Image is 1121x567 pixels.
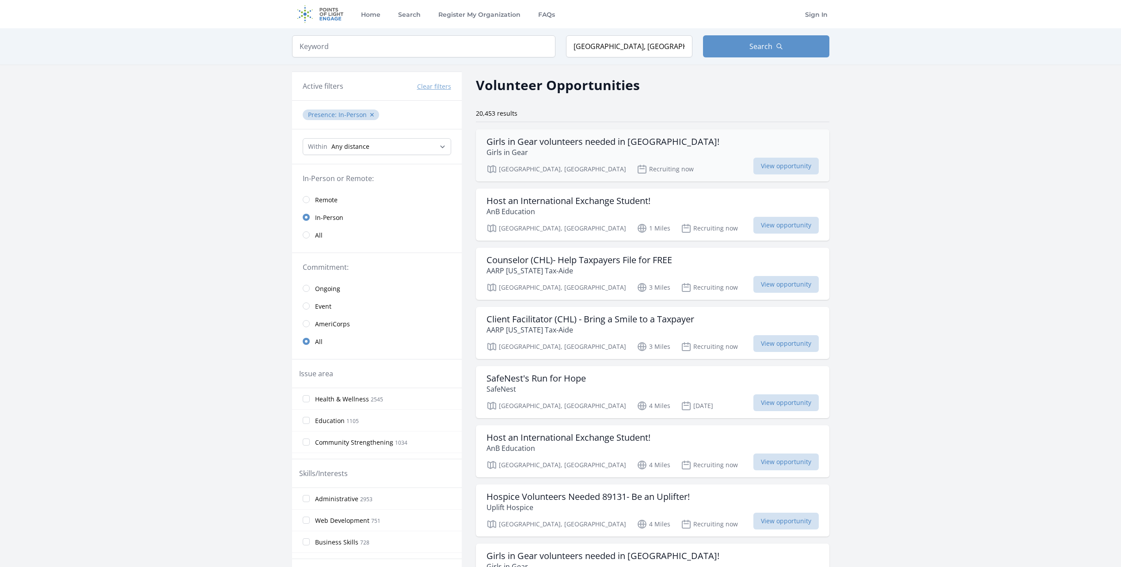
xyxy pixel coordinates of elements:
a: Remote [292,191,462,208]
span: View opportunity [753,513,819,529]
p: 4 Miles [637,460,670,470]
p: [GEOGRAPHIC_DATA], [GEOGRAPHIC_DATA] [486,164,626,174]
span: AmeriCorps [315,320,350,329]
span: View opportunity [753,335,819,352]
p: 4 Miles [637,519,670,529]
span: All [315,231,323,240]
p: AnB Education [486,206,650,217]
span: 20,453 results [476,109,517,117]
span: Presence : [308,110,338,119]
a: Event [292,297,462,315]
span: Web Development [315,516,369,525]
p: Recruiting now [637,164,694,174]
span: 1034 [395,439,407,446]
p: [GEOGRAPHIC_DATA], [GEOGRAPHIC_DATA] [486,401,626,411]
p: AARP [US_STATE] Tax-Aide [486,265,672,276]
span: Community Strengthening [315,438,393,447]
h3: Host an International Exchange Student! [486,432,650,443]
span: In-Person [338,110,367,119]
span: Education [315,416,345,425]
p: [GEOGRAPHIC_DATA], [GEOGRAPHIC_DATA] [486,282,626,293]
span: Ongoing [315,284,340,293]
p: Recruiting now [681,341,738,352]
h3: Active filters [303,81,343,91]
span: Business Skills [315,538,358,547]
span: View opportunity [753,394,819,411]
h3: Client Facilitator (CHL) - Bring a Smile to a Taxpayer [486,314,694,325]
input: Health & Wellness 2545 [303,395,310,402]
a: Hospice Volunteers Needed 89131- Be an Uplifter! Uplift Hospice [GEOGRAPHIC_DATA], [GEOGRAPHIC_DA... [476,484,829,537]
a: Host an International Exchange Student! AnB Education [GEOGRAPHIC_DATA], [GEOGRAPHIC_DATA] 1 Mile... [476,189,829,241]
p: Uplift Hospice [486,502,690,513]
input: Education 1105 [303,417,310,424]
a: Host an International Exchange Student! AnB Education [GEOGRAPHIC_DATA], [GEOGRAPHIC_DATA] 4 Mile... [476,425,829,477]
h3: Girls in Gear volunteers needed in [GEOGRAPHIC_DATA]! [486,551,719,561]
h3: Girls in Gear volunteers needed in [GEOGRAPHIC_DATA]! [486,136,719,147]
button: Search [703,35,829,57]
p: [DATE] [681,401,713,411]
p: [GEOGRAPHIC_DATA], [GEOGRAPHIC_DATA] [486,519,626,529]
p: 4 Miles [637,401,670,411]
p: 3 Miles [637,282,670,293]
input: Keyword [292,35,555,57]
span: 1105 [346,417,359,425]
p: Recruiting now [681,282,738,293]
p: SafeNest [486,384,586,394]
p: [GEOGRAPHIC_DATA], [GEOGRAPHIC_DATA] [486,341,626,352]
span: Event [315,302,331,311]
p: Recruiting now [681,223,738,234]
h3: Counselor (CHL)- Help Taxpayers File for FREE [486,255,672,265]
a: SafeNest's Run for Hope SafeNest [GEOGRAPHIC_DATA], [GEOGRAPHIC_DATA] 4 Miles [DATE] View opportu... [476,366,829,418]
a: In-Person [292,208,462,226]
p: AARP [US_STATE] Tax-Aide [486,325,694,335]
span: Administrative [315,495,358,503]
h3: SafeNest's Run for Hope [486,373,586,384]
span: 2545 [371,396,383,403]
input: Web Development 751 [303,517,310,524]
p: [GEOGRAPHIC_DATA], [GEOGRAPHIC_DATA] [486,460,626,470]
legend: Commitment: [303,262,451,272]
legend: In-Person or Remote: [303,173,451,184]
h3: Host an International Exchange Student! [486,196,650,206]
span: Remote [315,196,338,204]
legend: Issue area [299,368,333,379]
input: Community Strengthening 1034 [303,438,310,446]
p: [GEOGRAPHIC_DATA], [GEOGRAPHIC_DATA] [486,223,626,234]
span: 751 [371,517,380,525]
span: View opportunity [753,158,819,174]
span: Health & Wellness [315,395,369,404]
input: Administrative 2953 [303,495,310,502]
p: 1 Miles [637,223,670,234]
a: AmeriCorps [292,315,462,333]
p: Recruiting now [681,460,738,470]
span: View opportunity [753,454,819,470]
button: ✕ [369,110,375,119]
span: Search [749,41,772,52]
a: Ongoing [292,280,462,297]
a: All [292,333,462,350]
a: Girls in Gear volunteers needed in [GEOGRAPHIC_DATA]! Girls in Gear [GEOGRAPHIC_DATA], [GEOGRAPHI... [476,129,829,181]
span: All [315,337,323,346]
p: 3 Miles [637,341,670,352]
p: Recruiting now [681,519,738,529]
a: Counselor (CHL)- Help Taxpayers File for FREE AARP [US_STATE] Tax-Aide [GEOGRAPHIC_DATA], [GEOGRA... [476,248,829,300]
input: Business Skills 728 [303,538,310,545]
h2: Volunteer Opportunities [476,75,640,95]
p: Girls in Gear [486,147,719,158]
legend: Skills/Interests [299,468,348,479]
input: Location [566,35,692,57]
span: 728 [360,539,369,546]
select: Search Radius [303,138,451,155]
p: AnB Education [486,443,650,454]
a: All [292,226,462,244]
a: Client Facilitator (CHL) - Bring a Smile to a Taxpayer AARP [US_STATE] Tax-Aide [GEOGRAPHIC_DATA]... [476,307,829,359]
span: View opportunity [753,217,819,234]
span: View opportunity [753,276,819,293]
h3: Hospice Volunteers Needed 89131- Be an Uplifter! [486,491,690,502]
button: Clear filters [417,82,451,91]
span: 2953 [360,495,372,503]
span: In-Person [315,213,343,222]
